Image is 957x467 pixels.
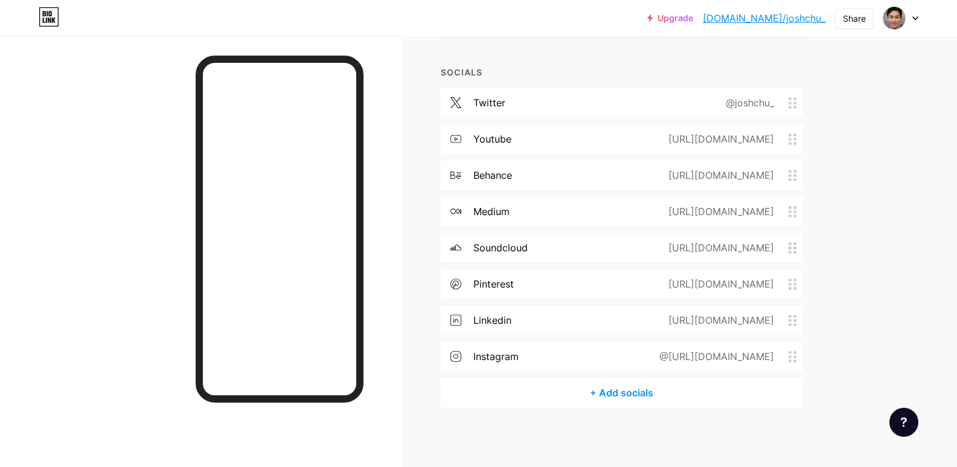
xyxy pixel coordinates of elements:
[706,95,789,110] div: @joshchu_
[649,240,789,255] div: [URL][DOMAIN_NAME]
[649,204,789,219] div: [URL][DOMAIN_NAME]
[649,277,789,291] div: [URL][DOMAIN_NAME]
[473,349,519,364] div: instagram
[649,313,789,327] div: [URL][DOMAIN_NAME]
[843,12,866,25] div: Share
[703,11,825,25] a: [DOMAIN_NAME]/joshchu_
[883,7,906,30] img: joshchu_
[640,349,789,364] div: @[URL][DOMAIN_NAME]
[649,168,789,182] div: [URL][DOMAIN_NAME]
[473,168,512,182] div: behance
[473,313,511,327] div: linkedin
[473,95,505,110] div: twitter
[441,66,803,79] div: SOCIALS
[473,204,510,219] div: medium
[441,378,803,407] div: + Add socials
[473,132,511,146] div: youtube
[647,13,693,23] a: Upgrade
[473,277,514,291] div: pinterest
[649,132,789,146] div: [URL][DOMAIN_NAME]
[473,240,528,255] div: soundcloud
